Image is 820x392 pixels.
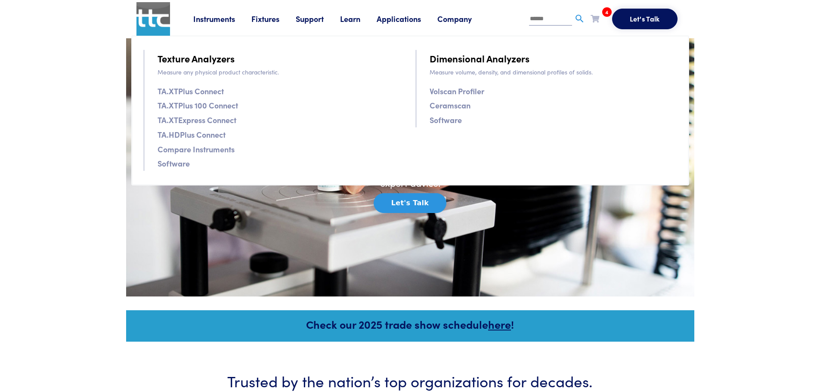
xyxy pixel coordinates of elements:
a: TA.XTPlus Connect [158,85,224,97]
button: Let's Talk [612,9,678,29]
p: Measure volume, density, and dimensional profiles of solids. [430,67,677,77]
a: Software [430,114,462,126]
a: here [488,317,511,332]
a: Ceramscan [430,99,470,111]
h3: Trusted by the nation’s top organizations for decades. [152,370,668,391]
img: ttc_logo_1x1_v1.0.png [136,2,170,36]
a: Instruments [193,13,251,24]
a: Learn [340,13,377,24]
a: Applications [377,13,437,24]
a: TA.XTExpress Connect [158,114,236,126]
a: Dimensional Analyzers [430,51,529,66]
button: Let's Talk [374,193,446,213]
a: TA.XTPlus 100 Connect [158,99,238,111]
a: Compare Instruments [158,143,235,155]
h5: Check our 2025 trade show schedule ! [138,317,683,332]
span: 4 [602,7,612,17]
a: Support [296,13,340,24]
a: Fixtures [251,13,296,24]
a: TA.HDPlus Connect [158,128,226,141]
a: Volscan Profiler [430,85,484,97]
a: Company [437,13,488,24]
p: Measure any physical product characteristic. [158,67,405,77]
a: 4 [591,13,599,24]
a: Software [158,157,190,170]
a: Texture Analyzers [158,51,235,66]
